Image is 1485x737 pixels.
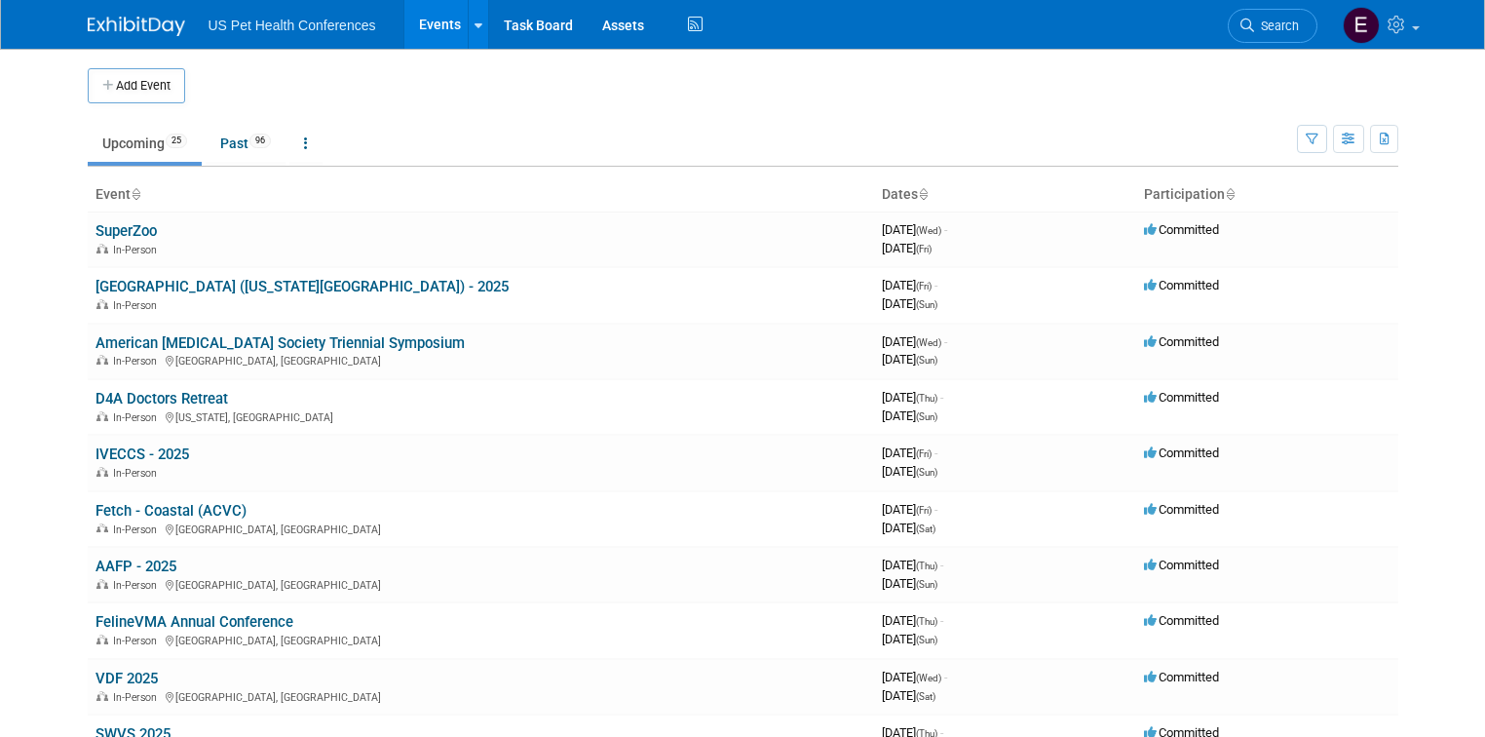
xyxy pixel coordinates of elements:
span: [DATE] [882,558,943,572]
a: Upcoming25 [88,125,202,162]
img: ExhibitDay [88,17,185,36]
a: Search [1228,9,1317,43]
span: - [944,334,947,349]
span: In-Person [113,635,163,647]
img: In-Person Event [96,467,108,477]
img: Erika Plata [1343,7,1380,44]
span: (Sun) [916,299,937,310]
span: In-Person [113,411,163,424]
span: [DATE] [882,464,937,479]
span: Committed [1144,222,1219,237]
img: In-Person Event [96,411,108,421]
span: (Sat) [916,691,935,702]
span: (Wed) [916,225,941,236]
span: In-Person [113,299,163,312]
span: Committed [1144,390,1219,405]
span: [DATE] [882,446,937,460]
span: In-Person [113,467,163,480]
span: - [934,446,937,460]
a: SuperZoo [95,222,157,240]
a: AAFP - 2025 [95,558,176,575]
img: In-Person Event [96,524,108,533]
span: - [944,670,947,684]
a: Past96 [206,125,286,162]
span: In-Person [113,524,163,536]
span: - [934,502,937,517]
span: Committed [1144,558,1219,572]
th: Participation [1136,178,1398,212]
span: (Sun) [916,635,937,645]
span: Committed [1144,278,1219,292]
span: - [934,278,937,292]
a: Sort by Start Date [918,186,928,202]
a: VDF 2025 [95,670,158,687]
a: FelineVMA Annual Conference [95,613,293,631]
a: [GEOGRAPHIC_DATA] ([US_STATE][GEOGRAPHIC_DATA]) - 2025 [95,278,509,295]
span: 25 [166,134,187,148]
img: In-Person Event [96,355,108,365]
span: Committed [1144,334,1219,349]
span: (Thu) [916,616,937,627]
span: In-Person [113,355,163,368]
div: [GEOGRAPHIC_DATA], [GEOGRAPHIC_DATA] [95,521,866,536]
div: [US_STATE], [GEOGRAPHIC_DATA] [95,408,866,424]
span: In-Person [113,244,163,256]
a: Sort by Participation Type [1225,186,1235,202]
span: [DATE] [882,352,937,367]
span: US Pet Health Conferences [209,18,376,33]
a: IVECCS - 2025 [95,446,189,463]
img: In-Person Event [96,579,108,589]
span: (Sat) [916,524,935,534]
span: [DATE] [882,688,935,703]
span: [DATE] [882,521,935,535]
span: (Wed) [916,673,941,683]
span: (Sun) [916,411,937,422]
span: (Sun) [916,467,937,478]
img: In-Person Event [96,299,108,309]
span: (Fri) [916,244,932,254]
span: [DATE] [882,278,937,292]
span: [DATE] [882,613,943,628]
span: - [940,613,943,628]
span: [DATE] [882,296,937,311]
span: (Fri) [916,281,932,291]
a: D4A Doctors Retreat [95,390,228,407]
span: - [940,390,943,405]
span: Committed [1144,670,1219,684]
span: (Thu) [916,561,937,571]
a: Fetch - Coastal (ACVC) [95,502,247,520]
span: (Wed) [916,337,941,348]
span: (Sun) [916,579,937,590]
th: Event [88,178,874,212]
span: (Thu) [916,393,937,404]
span: (Fri) [916,448,932,459]
span: [DATE] [882,632,937,646]
span: [DATE] [882,670,947,684]
span: Committed [1144,446,1219,460]
span: [DATE] [882,576,937,591]
span: [DATE] [882,390,943,405]
span: 96 [249,134,271,148]
a: Sort by Event Name [131,186,140,202]
div: [GEOGRAPHIC_DATA], [GEOGRAPHIC_DATA] [95,688,866,704]
span: [DATE] [882,408,937,423]
span: [DATE] [882,502,937,517]
div: [GEOGRAPHIC_DATA], [GEOGRAPHIC_DATA] [95,352,866,368]
span: Committed [1144,502,1219,517]
img: In-Person Event [96,691,108,701]
button: Add Event [88,68,185,103]
a: American [MEDICAL_DATA] Society Triennial Symposium [95,334,465,352]
img: In-Person Event [96,244,108,253]
span: In-Person [113,579,163,592]
span: [DATE] [882,241,932,255]
span: [DATE] [882,334,947,349]
div: [GEOGRAPHIC_DATA], [GEOGRAPHIC_DATA] [95,576,866,592]
th: Dates [874,178,1136,212]
span: (Fri) [916,505,932,516]
span: [DATE] [882,222,947,237]
div: [GEOGRAPHIC_DATA], [GEOGRAPHIC_DATA] [95,632,866,647]
span: - [944,222,947,237]
span: In-Person [113,691,163,704]
span: (Sun) [916,355,937,366]
span: - [940,558,943,572]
